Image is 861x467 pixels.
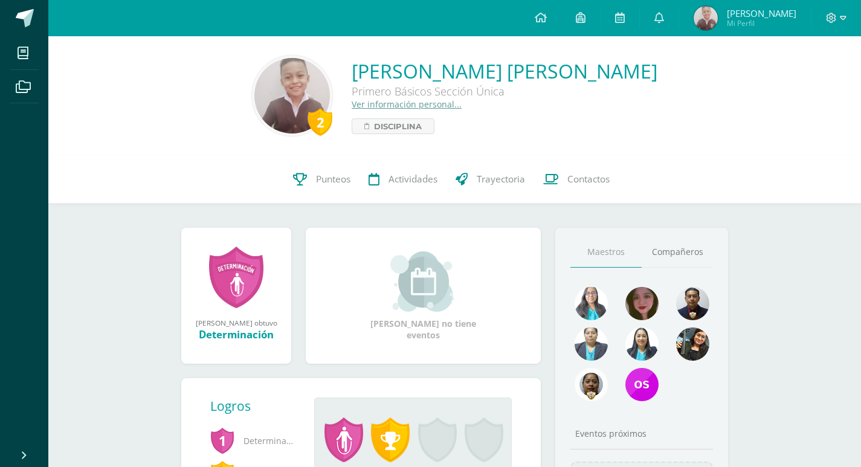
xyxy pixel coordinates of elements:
span: Disciplina [374,119,422,134]
a: Actividades [360,155,447,204]
img: 62147686a8a97462903826bd0d3c9891.png [254,58,330,134]
a: Disciplina [352,118,434,134]
img: 73802ff053b96be4d416064cb46eb66b.png [676,327,709,361]
span: Mi Perfil [727,18,796,28]
a: Ver información personal... [352,98,462,110]
img: ce48fdecffa589a24be67930df168508.png [575,287,608,320]
img: 76e40354e9c498dffe855eee51dfc475.png [676,287,709,320]
a: Compañeros [642,237,713,268]
div: Eventos próximos [570,428,713,439]
img: 39d12c75fc7c08c1d8db18f8fb38dc3f.png [575,368,608,401]
img: event_small.png [390,251,456,312]
a: Contactos [534,155,619,204]
img: c7e5a65925738025eb22ed15e340f2f3.png [694,6,718,30]
div: Determinación [193,327,279,341]
img: 6feca0e4b445fec6a7380f1531de80f0.png [625,368,659,401]
div: Primero Básicos Sección Única [352,84,657,98]
div: [PERSON_NAME] obtuvo [193,318,279,327]
a: [PERSON_NAME] [PERSON_NAME] [352,58,657,84]
div: [PERSON_NAME] no tiene eventos [363,251,484,341]
span: Trayectoria [477,173,525,185]
span: Contactos [567,173,610,185]
span: Actividades [389,173,437,185]
div: Logros [210,398,305,414]
a: Maestros [570,237,642,268]
a: Punteos [284,155,360,204]
span: [PERSON_NAME] [727,7,796,19]
div: 2 [308,108,332,136]
span: 1 [210,427,234,454]
img: 9fe0fd17307f8b952d7b109f04598178.png [625,327,659,361]
span: Punteos [316,173,350,185]
a: Trayectoria [447,155,534,204]
span: Determinación [210,424,295,457]
img: 775caf7197dc2b63b976a94a710c5fee.png [625,287,659,320]
img: 2891959e365288a244d4dc450b4f3706.png [575,327,608,361]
